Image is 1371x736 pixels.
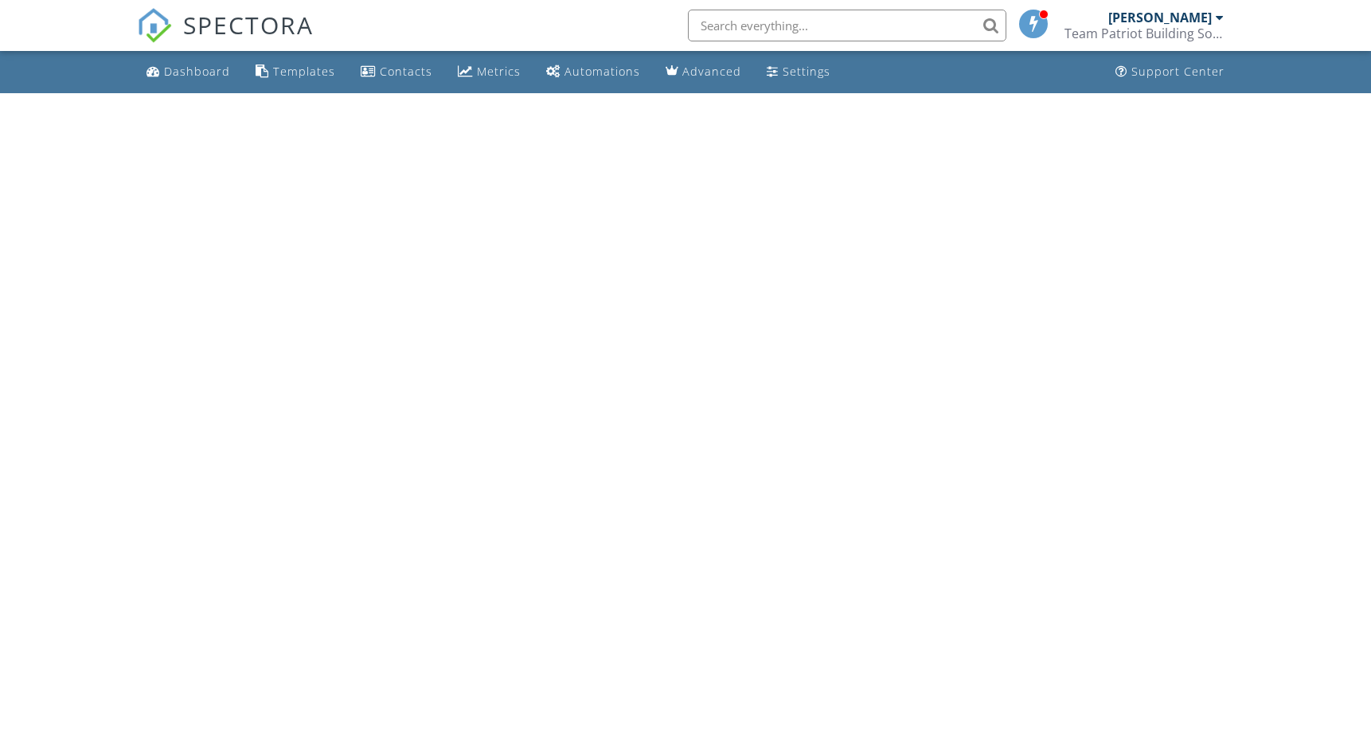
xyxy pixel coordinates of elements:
[164,64,230,79] div: Dashboard
[682,64,741,79] div: Advanced
[137,8,172,43] img: The Best Home Inspection Software - Spectora
[354,57,439,87] a: Contacts
[659,57,748,87] a: Advanced
[380,64,432,79] div: Contacts
[783,64,830,79] div: Settings
[1108,10,1212,25] div: [PERSON_NAME]
[760,57,837,87] a: Settings
[273,64,335,79] div: Templates
[1109,57,1231,87] a: Support Center
[564,64,640,79] div: Automations
[1064,25,1224,41] div: Team Patriot Building Solutions
[140,57,236,87] a: Dashboard
[183,8,314,41] span: SPECTORA
[451,57,527,87] a: Metrics
[249,57,342,87] a: Templates
[1131,64,1225,79] div: Support Center
[477,64,521,79] div: Metrics
[688,10,1006,41] input: Search everything...
[137,22,314,55] a: SPECTORA
[540,57,646,87] a: Automations (Basic)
